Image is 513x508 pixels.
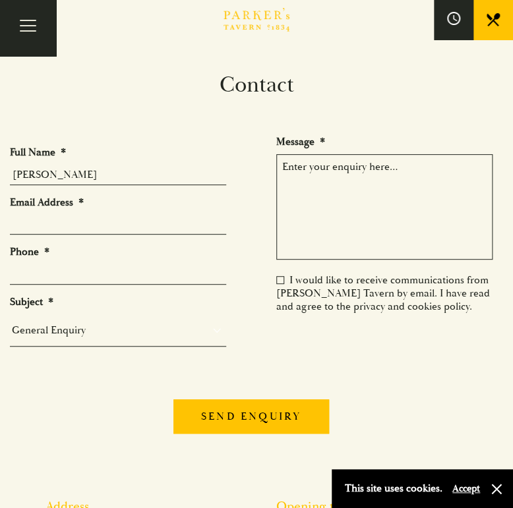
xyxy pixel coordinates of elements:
label: Phone [10,245,49,259]
iframe: reCAPTCHA [276,324,477,375]
button: Close and accept [490,482,503,495]
label: Full Name [10,146,66,159]
input: Send enquiry [173,399,328,434]
label: Email Address [10,196,84,210]
p: This site uses cookies. [345,479,442,498]
button: Accept [452,482,480,495]
label: I would like to receive communications from [PERSON_NAME] Tavern by email. I have read and agree ... [276,273,490,313]
label: Subject [10,295,53,309]
label: Message [276,135,325,149]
